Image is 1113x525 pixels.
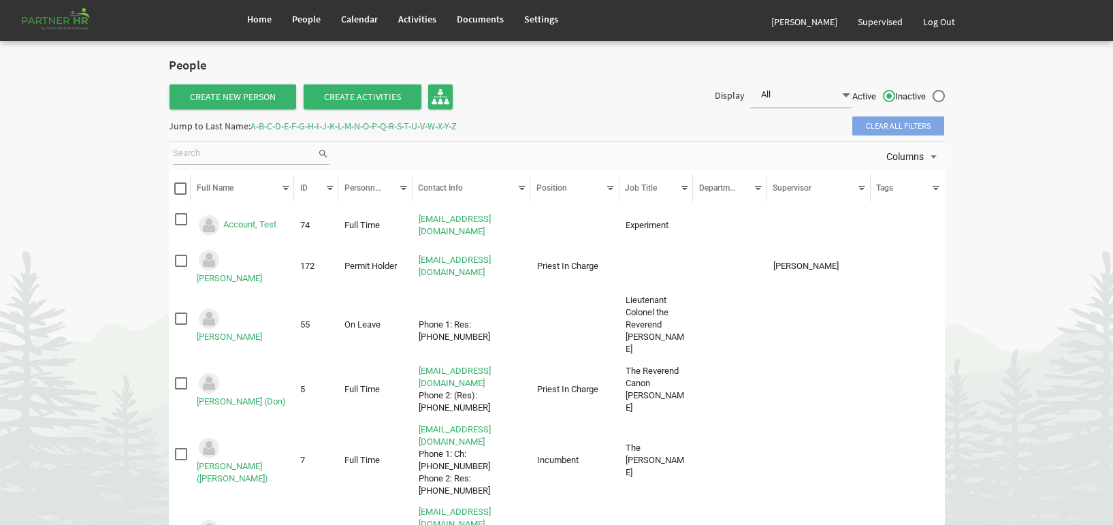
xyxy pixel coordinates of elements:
td: column header Departments [693,421,767,500]
td: checkbox [169,210,191,242]
span: Q [380,120,386,132]
td: Account, Test is template cell column header Full Name [191,210,294,242]
span: J [322,120,327,132]
span: Job Title [625,183,657,193]
span: M [344,120,351,132]
td: The Reverend Canon Don A. column header Job Title [619,362,694,417]
span: W [428,120,435,132]
td: Bailey, Donald (Don) is template cell column header Full Name [191,362,294,417]
span: X [438,120,442,132]
td: column header Departments [693,210,767,242]
span: Full Name [197,183,233,193]
td: daitchison@ontario.anglican.ca is template cell column header Contact Info [413,245,531,287]
span: Calendar [341,13,378,25]
a: [PERSON_NAME] [197,332,262,342]
a: [EMAIL_ADDRESS][DOMAIN_NAME] [419,424,491,447]
td: column header Position [530,291,619,358]
a: Supervised [848,3,913,41]
span: H [308,120,314,132]
td: Aitchison, Don is template cell column header Full Name [191,245,294,287]
a: [PERSON_NAME] (Don) [197,396,286,407]
td: Full Time column header Personnel Type [338,362,413,417]
span: People [292,13,321,25]
td: Experiment column header Job Title [619,210,694,242]
td: column header Tags [871,362,945,417]
span: E [284,120,289,132]
td: Full Time column header Personnel Type [338,210,413,242]
a: [EMAIL_ADDRESS][DOMAIN_NAME] [419,214,491,236]
h2: People [169,59,281,73]
td: 55 column header ID [294,291,338,358]
td: Permit Holder column header Personnel Type [338,245,413,287]
a: [EMAIL_ADDRESS][DOMAIN_NAME] [419,255,491,277]
td: checkbox [169,362,191,417]
a: Account, Test [223,219,276,229]
a: [EMAIL_ADDRESS][DOMAIN_NAME] [419,366,491,388]
td: 5 column header ID [294,362,338,417]
span: S [397,120,402,132]
span: Activities [398,13,436,25]
span: Clear all filters [852,116,944,136]
span: Columns [885,148,925,165]
td: column header Tags [871,291,945,358]
span: R [389,120,394,132]
td: column header Supervisor [767,210,871,242]
span: Personnel Type [344,183,401,193]
span: Supervised [858,16,903,28]
td: 172 column header ID [294,245,338,287]
span: Supervisor [773,183,811,193]
td: Beale, Bradley (Brad) is template cell column header Full Name [191,421,294,500]
span: B [259,120,264,132]
td: column header Departments [693,291,767,358]
span: A [251,120,256,132]
span: G [299,120,305,132]
td: column header Job Title [619,245,694,287]
td: column header Tags [871,245,945,287]
a: Log Out [913,3,965,41]
td: Full Time column header Personnel Type [338,421,413,500]
td: Incumbent column header Position [530,421,619,500]
a: [PERSON_NAME] [761,3,848,41]
span: Inactive [895,91,945,103]
a: [PERSON_NAME] ([PERSON_NAME]) [197,461,268,483]
span: D [275,120,281,132]
span: Settings [524,13,558,25]
td: bbeale@ontario.anglican.ca Phone 1: Ch: 613-962-3636Phone 2: Res: 613-392-8682 is template cell c... [413,421,531,500]
img: Could not locate image [197,371,221,396]
span: N [354,120,360,132]
td: column header Tags [871,421,945,500]
td: officeadmin@ontario.anglican.ca is template cell column header Contact Info [413,210,531,242]
td: checkbox [169,291,191,358]
span: C [267,120,272,132]
span: Tags [876,183,893,193]
span: U [411,120,417,132]
span: V [420,120,425,132]
td: 74 column header ID [294,210,338,242]
td: checkbox [169,421,191,500]
td: column header Supervisor [767,362,871,417]
span: Active [852,91,895,103]
img: Could not locate image [197,436,221,460]
span: Home [247,13,272,25]
td: column header Supervisor [767,291,871,358]
span: search [317,146,329,161]
td: Askew, Catherine is template cell column header Full Name [191,291,294,358]
span: Create Activities [304,84,421,109]
img: Could not locate image [197,248,221,272]
span: Documents [457,13,504,25]
span: ID [300,183,308,193]
a: Organisation Chart [428,84,453,109]
img: Could not locate image [197,306,221,331]
span: Y [445,120,449,132]
span: T [404,120,408,132]
span: Contact Info [418,183,463,193]
td: column header Departments [693,362,767,417]
span: K [329,120,335,132]
td: On Leave column header Personnel Type [338,291,413,358]
span: O [363,120,369,132]
a: Create New Person [170,84,296,109]
span: Z [451,120,457,132]
img: Could not locate image [197,213,221,238]
td: column header Departments [693,245,767,287]
td: dbailey@ontario.anglican.caPhone 2: (Res): 613-384-6449 is template cell column header Contact Info [413,362,531,417]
